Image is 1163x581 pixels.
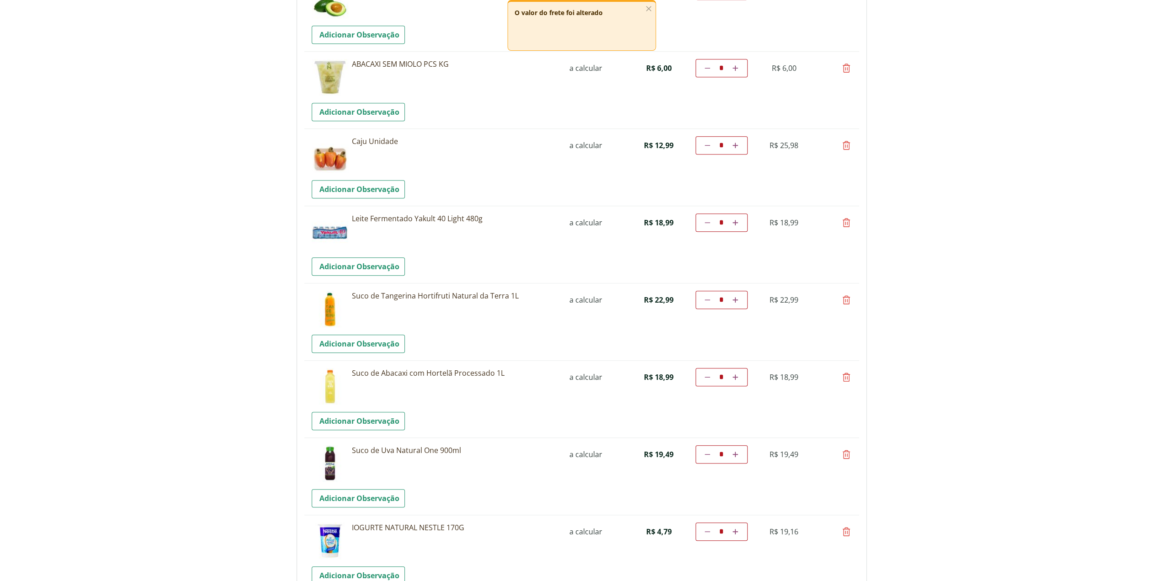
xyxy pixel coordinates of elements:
[770,449,798,459] span: R$ 19,49
[644,449,674,459] span: R$ 19,49
[569,63,602,73] span: a calcular
[352,445,553,455] a: Suco de Uva Natural One 900ml
[312,368,348,405] img: Suco de Abacaxi com Hortelã Processado 1L
[569,527,602,537] span: a calcular
[352,522,553,533] a: IOGURTE NATURAL NESTLE 170G
[352,368,553,378] a: Suco de Abacaxi com Hortelã Processado 1L
[569,140,602,150] span: a calcular
[644,295,674,305] span: R$ 22,99
[644,218,674,228] span: R$ 18,99
[312,26,405,44] a: Adicionar Observação
[569,372,602,382] span: a calcular
[312,257,405,276] a: Adicionar Observação
[312,489,405,507] a: Adicionar Observação
[770,527,798,537] span: R$ 19,16
[352,291,553,301] a: Suco de Tangerina Hortifruti Natural da Terra 1L
[770,295,798,305] span: R$ 22,99
[646,63,672,73] span: R$ 6,00
[312,59,348,96] img: ABACAXI SEM MIOLO PCS KG
[312,136,348,173] img: Caju Unidade
[312,335,405,353] a: Adicionar Observação
[312,445,348,482] img: Suco de Uva Natural One 900ml
[312,412,405,430] a: Adicionar Observação
[312,103,405,121] a: Adicionar Observação
[569,449,602,459] span: a calcular
[312,180,405,198] a: Adicionar Observação
[644,372,674,382] span: R$ 18,99
[312,291,348,327] img: Suco de Tangerina Hortifruti Natural da Terra 1L
[770,218,798,228] span: R$ 18,99
[770,372,798,382] span: R$ 18,99
[644,140,674,150] span: R$ 12,99
[352,136,553,146] a: Caju Unidade
[772,63,797,73] span: R$ 6,00
[569,295,602,305] span: a calcular
[770,140,798,150] span: R$ 25,98
[515,8,603,17] span: O valor do frete foi alterado
[646,527,672,537] span: R$ 4,79
[352,59,553,69] a: ABACAXI SEM MIOLO PCS KG
[312,522,348,559] img: IOGURTE NATURAL NESTLE 170G
[312,213,348,250] img: Leite Fermentado Yakult 40 Light 480g
[569,218,602,228] span: a calcular
[352,213,553,224] a: Leite Fermentado Yakult 40 Light 480g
